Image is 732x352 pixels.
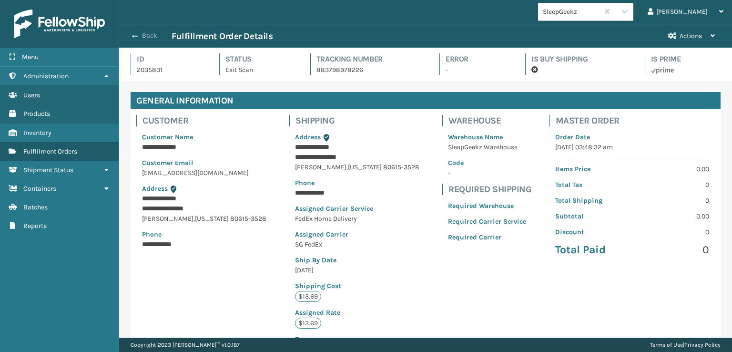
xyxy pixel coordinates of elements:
[555,142,709,152] p: [DATE] 03:48:32 am
[316,53,422,65] h4: Tracking Number
[195,215,229,223] span: [US_STATE]
[316,65,422,75] p: 883798978226
[225,65,293,75] p: Exit Scan
[638,243,709,257] p: 0
[448,232,526,242] p: Required Carrier
[651,53,721,65] h4: Is Prime
[555,132,709,142] p: Order Date
[295,204,419,214] p: Assigned Carrier Service
[638,227,709,237] p: 0
[446,53,508,65] h4: Error
[448,201,526,211] p: Required Warehouse
[448,158,526,168] p: Code
[295,334,419,344] p: Zone
[555,227,627,237] p: Discount
[137,53,202,65] h4: Id
[543,7,600,17] div: SleepGeekz
[448,184,532,195] h4: Required Shipping
[680,32,702,40] span: Actions
[555,196,627,206] p: Total Shipping
[142,185,168,193] span: Address
[448,115,532,126] h4: Warehouse
[555,211,627,221] p: Subtotal
[295,229,419,239] p: Assigned Carrier
[142,158,266,168] p: Customer Email
[295,291,321,302] p: $13.69
[650,338,721,352] div: |
[448,217,526,227] p: Required Carrier Service
[448,132,526,142] p: Warehouse Name
[295,133,321,141] span: Address
[446,65,508,75] p: -
[172,31,273,42] h3: Fulfillment Order Details
[638,180,709,190] p: 0
[142,115,272,126] h4: Customer
[556,115,715,126] h4: Master Order
[142,215,193,223] span: [PERSON_NAME]
[23,185,56,193] span: Containers
[295,178,419,188] p: Phone
[230,215,266,223] span: 80615-3528
[23,147,77,155] span: Fulfillment Orders
[638,196,709,206] p: 0
[225,53,293,65] h4: Status
[650,342,683,348] a: Terms of Use
[23,110,50,118] span: Products
[14,10,105,38] img: logo
[295,163,346,171] span: [PERSON_NAME]
[142,132,266,142] p: Customer Name
[131,92,721,109] h4: General Information
[193,215,195,223] span: ,
[137,65,202,75] p: 2035831
[295,255,419,265] p: Ship By Date
[555,180,627,190] p: Total Tax
[131,338,240,352] p: Copyright 2023 [PERSON_NAME]™ v 1.0.187
[383,163,419,171] span: 80615-3528
[295,115,425,126] h4: Shipping
[142,229,266,239] p: Phone
[660,24,723,48] button: Actions
[23,222,47,230] span: Reports
[23,203,48,211] span: Batches
[23,166,73,174] span: Shipment Status
[295,308,419,318] p: Assigned Rate
[295,281,419,291] p: Shipping Cost
[531,53,627,65] h4: Is Buy Shipping
[346,163,348,171] span: ,
[23,72,69,80] span: Administration
[638,164,709,174] p: 0.00
[555,243,627,257] p: Total Paid
[638,211,709,221] p: 0.00
[295,239,419,249] p: SG FedEx
[295,214,419,224] p: FedEx Home Delivery
[448,168,526,178] p: -
[22,53,39,61] span: Menu
[295,265,419,275] p: [DATE]
[348,163,382,171] span: [US_STATE]
[448,142,526,152] p: SleepGeekz Warehouse
[23,129,51,137] span: Inventory
[23,91,40,99] span: Users
[555,164,627,174] p: Items Price
[128,31,172,40] button: Back
[295,318,321,329] p: $13.69
[684,342,721,348] a: Privacy Policy
[142,168,266,178] p: [EMAIL_ADDRESS][DOMAIN_NAME]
